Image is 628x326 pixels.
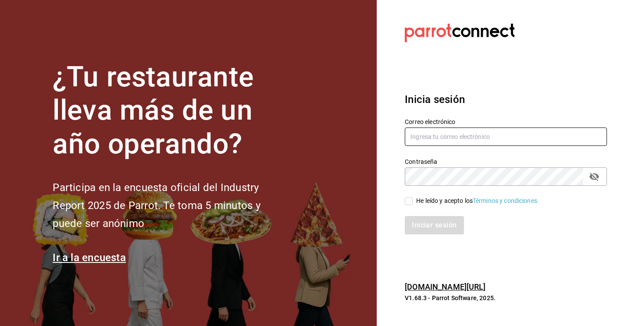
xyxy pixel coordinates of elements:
[473,197,539,204] a: Términos y condiciones.
[53,60,289,161] h1: ¿Tu restaurante lleva más de un año operando?
[405,118,607,124] label: Correo electrónico
[416,196,539,206] div: He leído y acepto los
[53,179,289,232] h2: Participa en la encuesta oficial del Industry Report 2025 de Parrot. Te toma 5 minutos y puede se...
[405,282,485,291] a: [DOMAIN_NAME][URL]
[405,294,607,302] p: V1.68.3 - Parrot Software, 2025.
[405,158,607,164] label: Contraseña
[405,92,607,107] h3: Inicia sesión
[53,252,126,264] a: Ir a la encuesta
[405,128,607,146] input: Ingresa tu correo electrónico
[587,169,602,184] button: passwordField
